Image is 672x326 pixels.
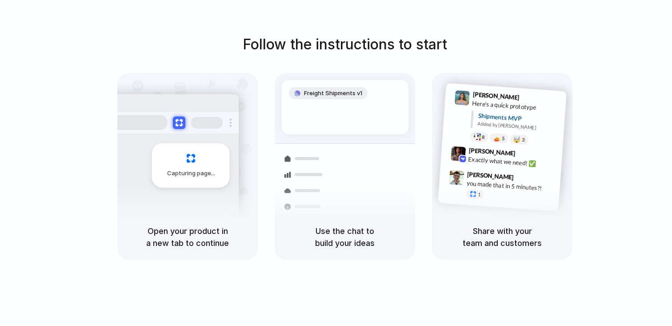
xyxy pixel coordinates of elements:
span: 9:42 AM [518,149,536,160]
div: you made that in 5 minutes?! [466,178,555,193]
span: 3 [522,137,525,142]
div: Shipments MVP [478,111,560,126]
span: Freight Shipments v1 [304,89,362,98]
span: 9:47 AM [516,173,535,184]
span: 1 [478,192,481,197]
h5: Share with your team and customers [443,225,562,249]
span: Capturing page [167,169,216,178]
h1: Follow the instructions to start [243,34,447,55]
span: 8 [482,134,485,139]
div: Here's a quick prototype [472,99,561,114]
h5: Use the chat to build your ideas [285,225,404,249]
span: [PERSON_NAME] [468,145,516,158]
span: 5 [502,136,505,141]
div: Added by [PERSON_NAME] [477,120,559,133]
h5: Open your product in a new tab to continue [128,225,247,249]
span: [PERSON_NAME] [472,89,520,102]
span: [PERSON_NAME] [467,169,514,182]
div: Exactly what we need! ✅ [468,154,557,169]
div: 🤯 [513,136,521,143]
span: 9:41 AM [522,93,540,104]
